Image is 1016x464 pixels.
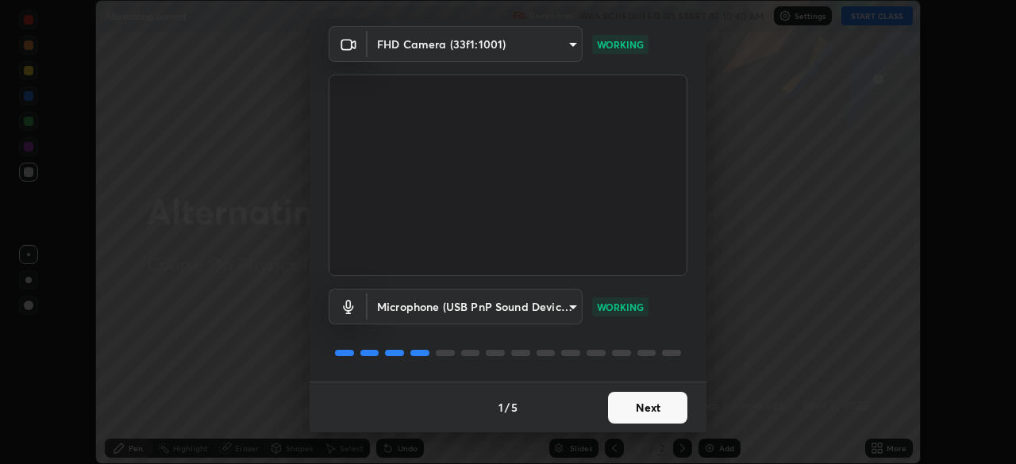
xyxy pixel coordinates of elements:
p: WORKING [597,37,644,52]
p: WORKING [597,300,644,314]
h4: / [505,399,510,416]
button: Next [608,392,687,424]
div: FHD Camera (33f1:1001) [368,26,583,62]
div: FHD Camera (33f1:1001) [368,289,583,324]
h4: 1 [498,399,503,416]
h4: 5 [511,399,518,416]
